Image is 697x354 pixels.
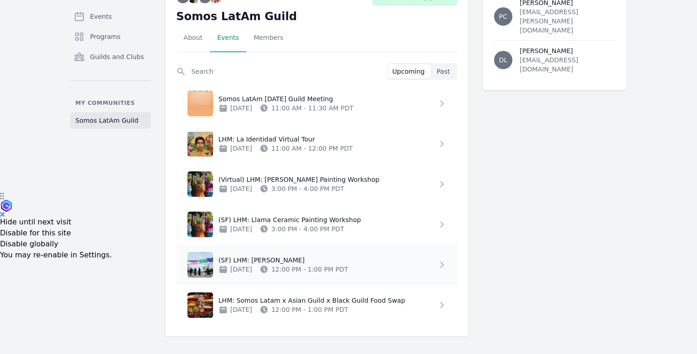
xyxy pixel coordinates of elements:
[176,24,210,52] a: About
[437,67,450,76] span: Past
[499,13,507,20] span: PC
[219,256,437,265] p: (SF) LHM: [PERSON_NAME]
[219,175,437,184] p: (Virtual) LHM: [PERSON_NAME] Painting Workshop
[520,7,616,35] div: [EMAIL_ADDRESS][PERSON_NAME][DOMAIN_NAME]
[252,184,344,193] div: 3:00 PM - 4:00 PM PDT
[219,296,437,305] p: LHM: Somos Latam x Asian Guild x Black Guild Food Swap
[176,83,457,124] a: Somos LatAm [DATE] Guild Meeting[DATE]11:00 AM - 11:30 AM PDT
[252,224,344,234] div: 3:00 PM - 4:00 PM PDT
[219,305,252,314] div: [DATE]
[90,32,121,41] span: Programs
[176,204,457,245] a: (SF) LHM: Llama Ceramic Painting Workshop[DATE]3:00 PM - 4:00 PM PDT
[90,12,112,21] span: Events
[219,144,252,153] div: [DATE]
[176,63,387,80] input: Search
[520,46,616,55] div: [PERSON_NAME]
[252,305,348,314] div: 12:00 PM - 1:00 PM PDT
[70,27,151,46] a: Programs
[219,215,437,224] p: (SF) LHM: Llama Ceramic Painting Workshop
[219,184,252,193] div: [DATE]
[90,52,144,61] span: Guilds and Clubs
[520,55,616,74] div: [EMAIL_ADDRESS][DOMAIN_NAME]
[70,48,151,66] a: Guilds and Clubs
[219,265,252,274] div: [DATE]
[219,94,437,103] p: Somos LatAm [DATE] Guild Meeting
[176,285,457,325] a: LHM: Somos Latam x Asian Guild x Black Guild Food Swap[DATE]12:00 PM - 1:00 PM PDT
[388,64,431,79] button: Upcoming
[246,24,291,52] a: Members
[176,245,457,285] a: (SF) LHM: [PERSON_NAME][DATE]12:00 PM - 1:00 PM PDT
[252,144,353,153] div: 11:00 AM - 12:00 PM PDT
[210,24,246,52] a: Events
[76,116,138,125] span: Somos LatAm Guild
[70,7,151,129] nav: Sidebar
[70,7,151,26] a: Events
[219,224,252,234] div: [DATE]
[252,103,353,113] div: 11:00 AM - 11:30 AM PDT
[70,112,151,129] a: Somos LatAm Guild
[176,124,457,164] a: LHM: La Identidad Virtual Tour[DATE]11:00 AM - 12:00 PM PDT
[219,103,252,113] div: [DATE]
[392,67,425,76] span: Upcoming
[499,57,508,63] span: DL
[176,164,457,204] a: (Virtual) LHM: [PERSON_NAME] Painting Workshop[DATE]3:00 PM - 4:00 PM PDT
[176,9,457,24] h2: Somos LatAm Guild
[70,99,151,107] p: My communities
[219,135,437,144] p: LHM: La Identidad Virtual Tour
[432,64,456,79] button: Past
[252,265,348,274] div: 12:00 PM - 1:00 PM PDT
